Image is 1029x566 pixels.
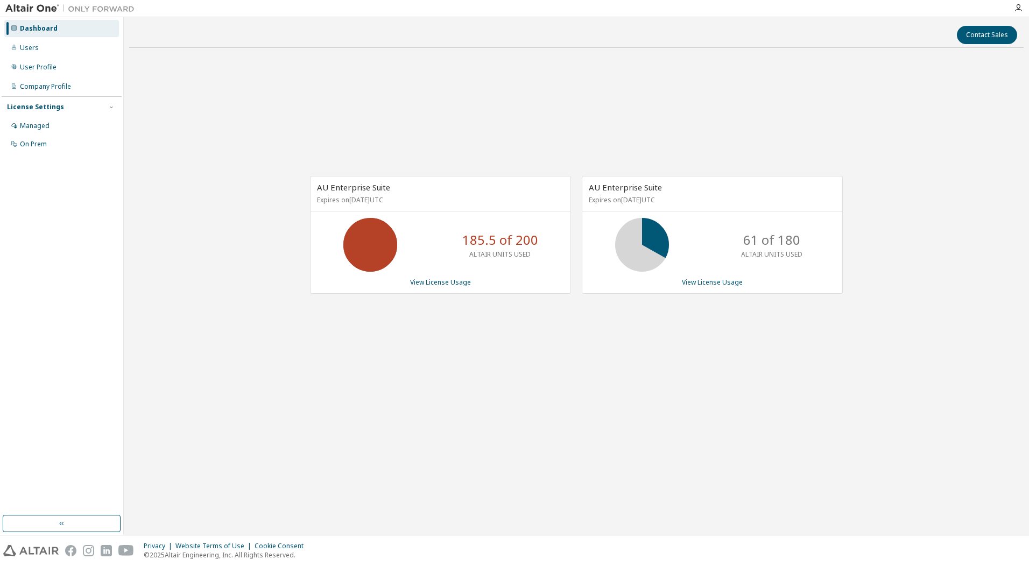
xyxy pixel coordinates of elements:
div: Privacy [144,542,175,550]
span: AU Enterprise Suite [589,182,662,193]
p: Expires on [DATE] UTC [589,195,833,204]
img: Altair One [5,3,140,14]
div: User Profile [20,63,57,72]
div: Company Profile [20,82,71,91]
img: youtube.svg [118,545,134,556]
img: altair_logo.svg [3,545,59,556]
p: ALTAIR UNITS USED [741,250,802,259]
div: Website Terms of Use [175,542,255,550]
div: Managed [20,122,50,130]
p: ALTAIR UNITS USED [469,250,531,259]
div: Cookie Consent [255,542,310,550]
img: instagram.svg [83,545,94,556]
div: On Prem [20,140,47,148]
a: View License Usage [682,278,743,287]
div: License Settings [7,103,64,111]
p: 61 of 180 [743,231,800,249]
div: Users [20,44,39,52]
a: View License Usage [410,278,471,287]
p: Expires on [DATE] UTC [317,195,561,204]
span: AU Enterprise Suite [317,182,390,193]
p: © 2025 Altair Engineering, Inc. All Rights Reserved. [144,550,310,560]
img: linkedin.svg [101,545,112,556]
p: 185.5 of 200 [462,231,538,249]
img: facebook.svg [65,545,76,556]
button: Contact Sales [957,26,1017,44]
div: Dashboard [20,24,58,33]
